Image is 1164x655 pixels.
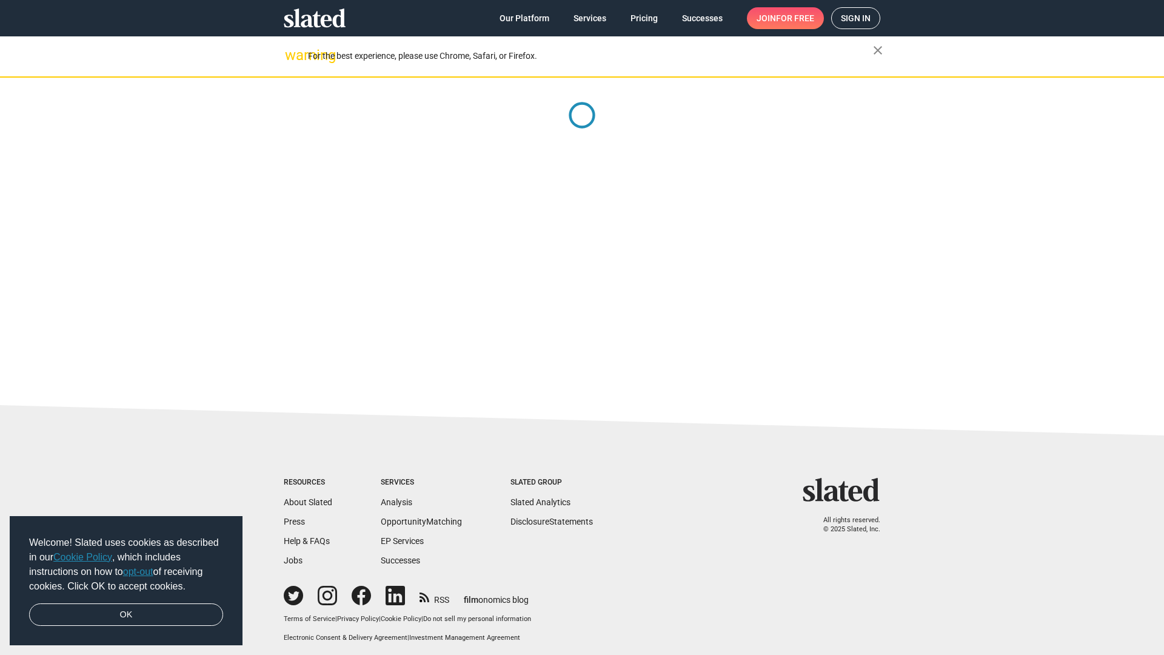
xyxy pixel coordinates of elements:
[381,497,412,507] a: Analysis
[871,43,885,58] mat-icon: close
[10,516,242,646] div: cookieconsent
[379,615,381,623] span: |
[682,7,723,29] span: Successes
[564,7,616,29] a: Services
[776,7,814,29] span: for free
[841,8,871,29] span: Sign in
[672,7,732,29] a: Successes
[284,556,303,565] a: Jobs
[285,48,299,62] mat-icon: warning
[284,634,407,642] a: Electronic Consent & Delivery Agreement
[421,615,423,623] span: |
[123,566,153,577] a: opt-out
[308,48,873,64] div: For the best experience, please use Chrome, Safari, or Firefox.
[284,536,330,546] a: Help & FAQs
[831,7,880,29] a: Sign in
[29,603,223,626] a: dismiss cookie message
[490,7,559,29] a: Our Platform
[420,587,449,606] a: RSS
[409,634,520,642] a: Investment Management Agreement
[381,615,421,623] a: Cookie Policy
[337,615,379,623] a: Privacy Policy
[510,497,570,507] a: Slated Analytics
[423,615,531,624] button: Do not sell my personal information
[284,517,305,526] a: Press
[284,615,335,623] a: Terms of Service
[574,7,606,29] span: Services
[381,517,462,526] a: OpportunityMatching
[747,7,824,29] a: Joinfor free
[381,478,462,488] div: Services
[335,615,337,623] span: |
[381,556,420,565] a: Successes
[500,7,549,29] span: Our Platform
[757,7,814,29] span: Join
[510,478,593,488] div: Slated Group
[284,478,332,488] div: Resources
[29,536,223,594] span: Welcome! Slated uses cookies as described in our , which includes instructions on how to of recei...
[53,552,112,562] a: Cookie Policy
[381,536,424,546] a: EP Services
[464,595,478,605] span: film
[811,516,880,534] p: All rights reserved. © 2025 Slated, Inc.
[407,634,409,642] span: |
[630,7,658,29] span: Pricing
[284,497,332,507] a: About Slated
[621,7,667,29] a: Pricing
[510,517,593,526] a: DisclosureStatements
[464,585,529,606] a: filmonomics blog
